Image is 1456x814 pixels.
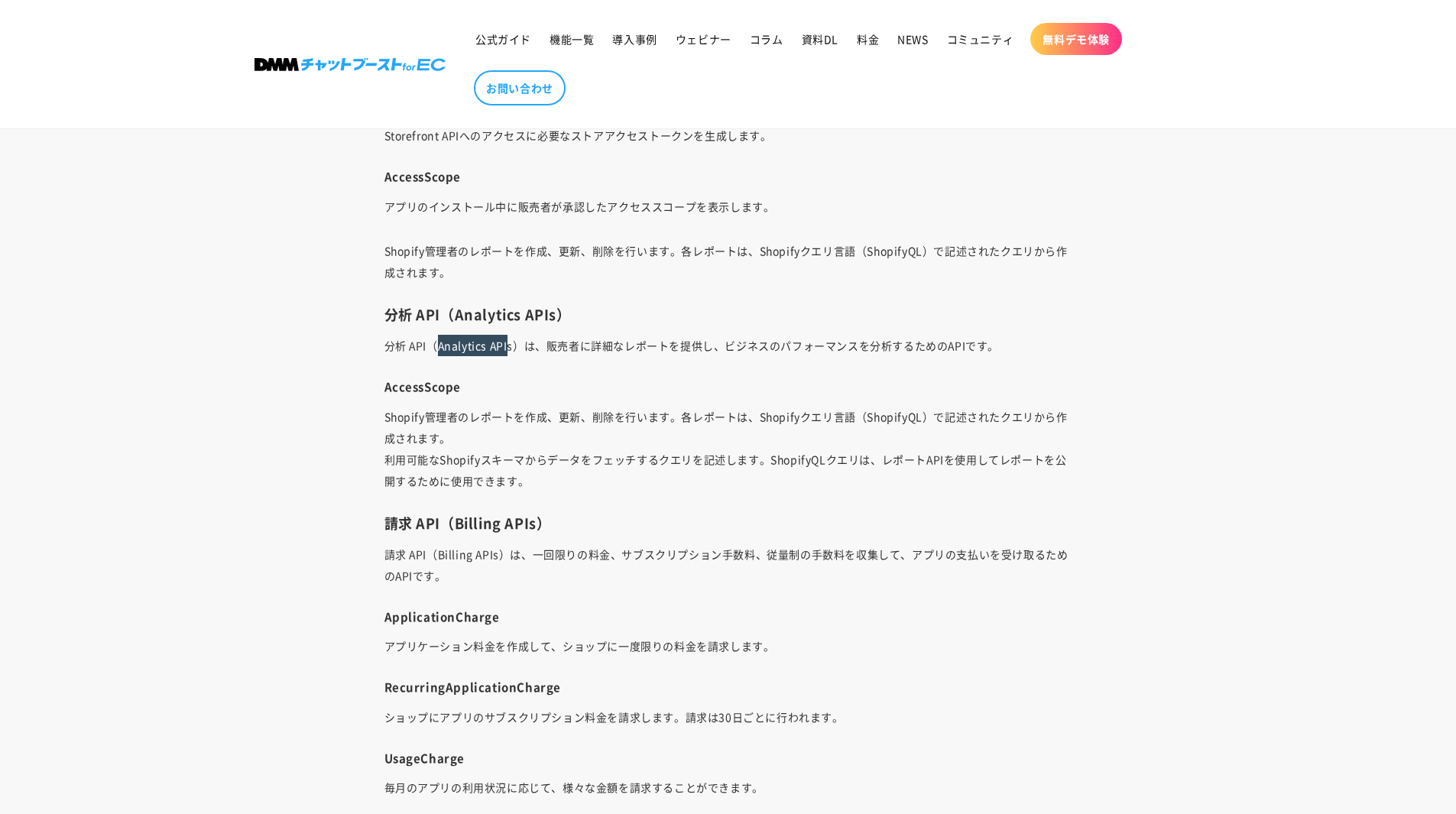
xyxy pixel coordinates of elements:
[857,32,879,46] span: 料金
[888,23,937,55] a: NEWS
[384,513,551,533] span: 請求 API（Billing APIs）
[384,125,1072,146] p: Storefront APIへのアクセスに必要なストアアクセストークンを生成します。
[666,23,741,55] a: ウェビナー
[384,335,1072,356] p: 分析 API（Analytics APIs）は、販売者に詳細なレポートを提供し、ビジネスのパフォーマンスを分析するためのAPIです。
[384,406,1072,491] p: Shopify管理者のレポートを作成、更新、削除を行います。各レポートは、Shopifyクエリ言語（ShopifyQL）で記述されたクエリから作成されます。 利用可能なShopifyスキーマから...
[1030,23,1122,55] a: 無料デモ体験
[848,23,888,55] a: 料金
[750,32,783,46] span: コラム
[550,32,594,46] span: 機能一覧
[741,23,793,55] a: コラム
[802,32,838,46] span: 資料DL
[384,679,1072,695] h4: RecurringApplicationCharge
[474,70,566,105] a: お問い合わせ
[384,543,1072,586] p: 請求 API（Billing APIs）は、一回限りの料金、サブスクリプション手数料、従量制の手数料を収集して、アプリの支払いを受け取るためのAPIです。
[384,777,1072,798] p: 毎月のアプリの利用状況に応じて、様々な金額を請求することができます。
[384,243,1068,280] span: Shopify管理者のレポートを作成、更新、削除を行います。各レポートは、Shopifyクエリ言語（ShopifyQL）で記述されたクエリから作成されます。
[255,58,446,71] img: 株式会社DMM Boost
[475,32,531,46] span: 公式ガイド
[1043,32,1110,46] span: 無料デモ体験
[793,23,848,55] a: 資料DL
[938,23,1023,55] a: コミュニティ
[384,169,1072,184] h4: AccessScope
[384,609,1072,624] h4: ApplicationCharge
[384,751,1072,766] h4: UsageCharge
[603,23,666,55] a: 導入事例
[486,81,553,95] span: お問い合わせ
[384,635,1072,657] p: アプリケーション料金を作成して、ショップに一度限りの料金を請求します。
[384,379,1072,394] h4: AccessScope
[540,23,603,55] a: 機能一覧
[612,32,657,46] span: 導入事例
[384,706,1072,728] p: ショップにアプリのサブスクリプション料金を請求します。請求は30日ごとに行われます。
[897,32,928,46] span: NEWS
[384,199,775,214] span: アプリのインストール中に販売者が承認したアクセススコープを表示します。
[947,32,1014,46] span: コミュニティ
[466,23,540,55] a: 公式ガイド
[676,32,731,46] span: ウェビナー
[384,304,571,324] span: 分析 API（Analytics APIs）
